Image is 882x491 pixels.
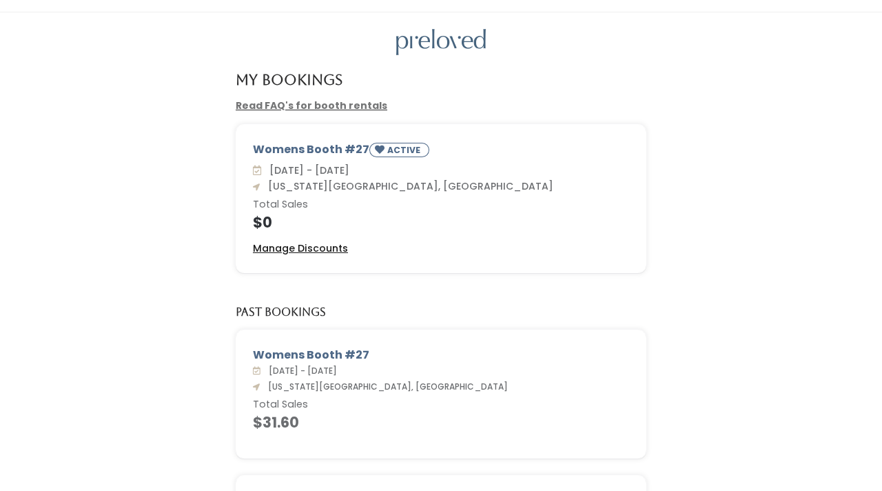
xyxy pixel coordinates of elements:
u: Manage Discounts [253,241,348,255]
small: ACTIVE [387,144,423,156]
h4: $0 [253,214,629,230]
a: Manage Discounts [253,241,348,256]
div: Womens Booth #27 [253,141,629,163]
div: Womens Booth #27 [253,347,629,363]
h6: Total Sales [253,399,629,410]
span: [US_STATE][GEOGRAPHIC_DATA], [GEOGRAPHIC_DATA] [263,381,508,392]
img: preloved logo [396,29,486,56]
h6: Total Sales [253,199,629,210]
a: Read FAQ's for booth rentals [236,99,387,112]
span: [DATE] - [DATE] [264,163,349,177]
h4: My Bookings [236,72,342,88]
span: [DATE] - [DATE] [263,365,337,377]
span: [US_STATE][GEOGRAPHIC_DATA], [GEOGRAPHIC_DATA] [263,179,553,193]
h4: $31.60 [253,414,629,430]
h5: Past Bookings [236,306,326,319]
